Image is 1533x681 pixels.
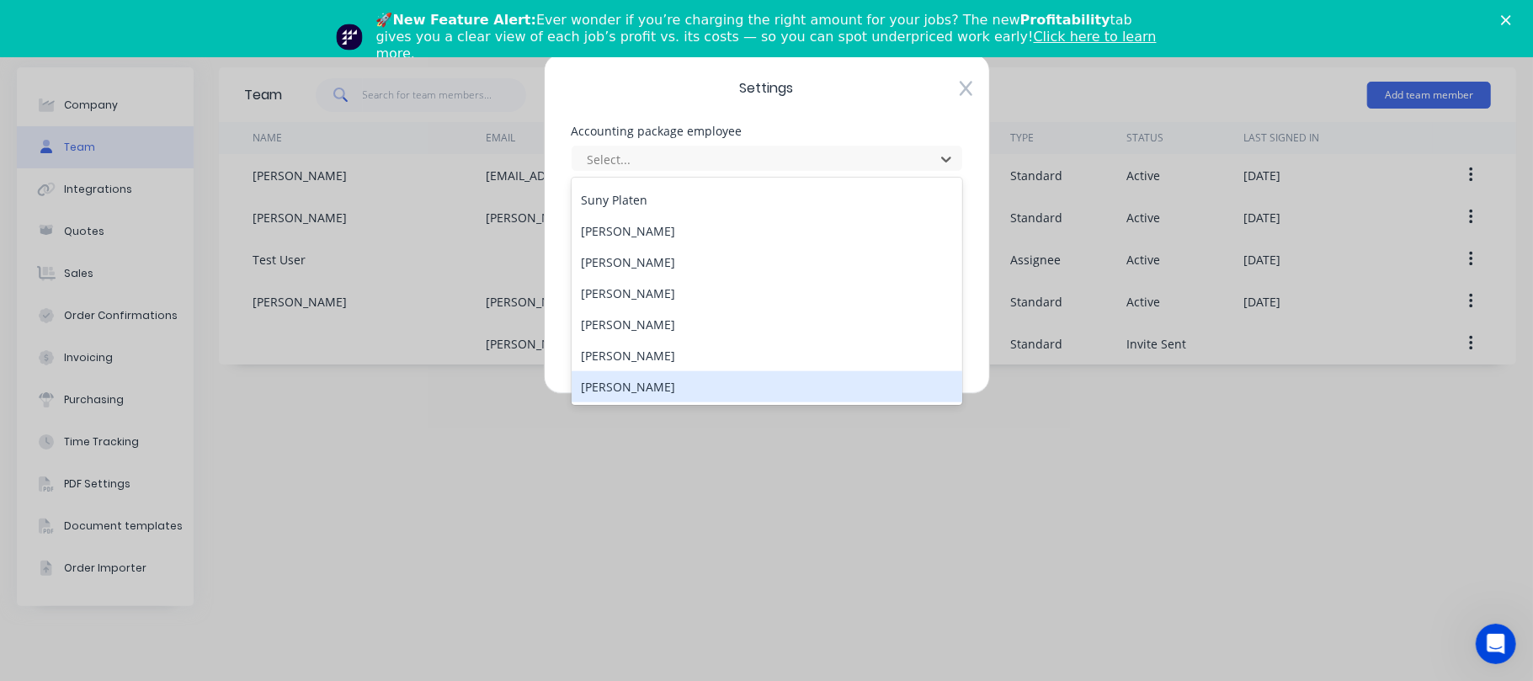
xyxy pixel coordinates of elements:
div: [PERSON_NAME] [572,309,962,340]
div: [PERSON_NAME] [572,371,962,402]
div: [PERSON_NAME] [572,340,962,371]
div: [PERSON_NAME] [572,247,962,278]
div: Close [1501,15,1518,25]
div: [PERSON_NAME] [572,215,962,247]
div: [PERSON_NAME] [572,278,962,309]
iframe: Intercom live chat [1476,624,1516,664]
b: Profitability [1020,12,1110,28]
div: 🚀 Ever wonder if you’re charging the right amount for your jobs? The new tab gives you a clear vi... [376,12,1171,62]
div: Suny Platen [572,184,962,215]
img: Profile image for Team [336,24,363,51]
a: Click here to learn more. [376,29,1157,61]
span: Settings [572,78,962,98]
b: New Feature Alert: [393,12,537,28]
div: Accounting package employee [572,125,962,137]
